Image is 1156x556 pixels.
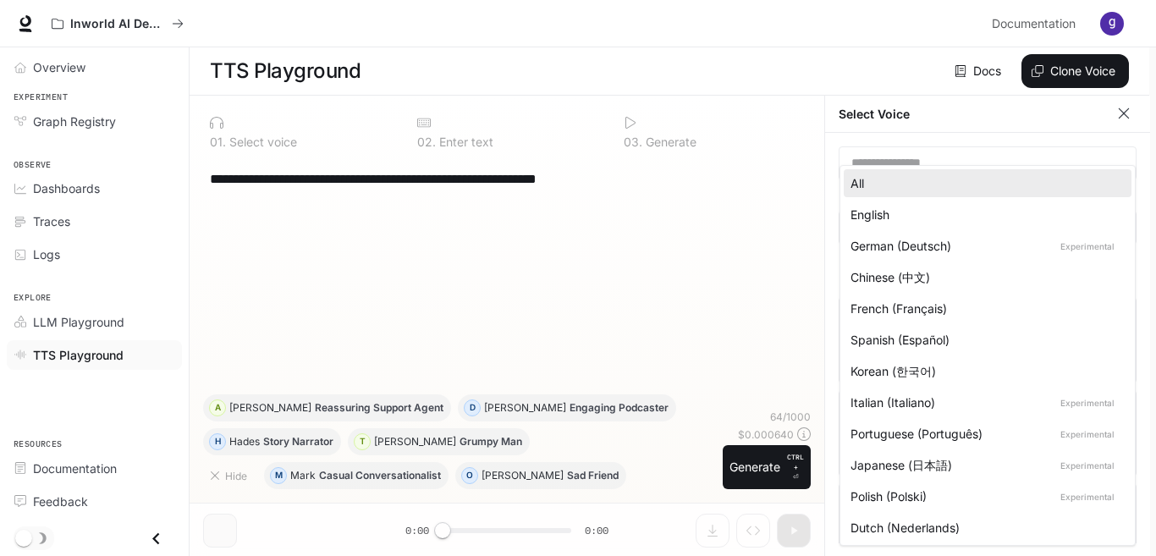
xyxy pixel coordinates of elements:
div: Korean (한국어) [850,362,1118,380]
div: Polish (Polski) [850,487,1118,505]
p: Experimental [1057,458,1118,473]
div: French (Français) [850,300,1118,317]
div: Dutch (Nederlands) [850,519,1118,537]
div: Italian (Italiano) [850,394,1118,411]
p: Experimental [1057,239,1118,254]
div: Chinese (中文) [850,268,1118,286]
div: All [850,174,1118,192]
div: Portuguese (Português) [850,425,1118,443]
div: English [850,206,1118,223]
div: German (Deutsch) [850,237,1118,255]
p: Experimental [1057,489,1118,504]
p: Experimental [1057,395,1118,410]
p: Experimental [1057,427,1118,442]
div: Japanese (日本語) [850,456,1118,474]
div: Spanish (Español) [850,331,1118,349]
